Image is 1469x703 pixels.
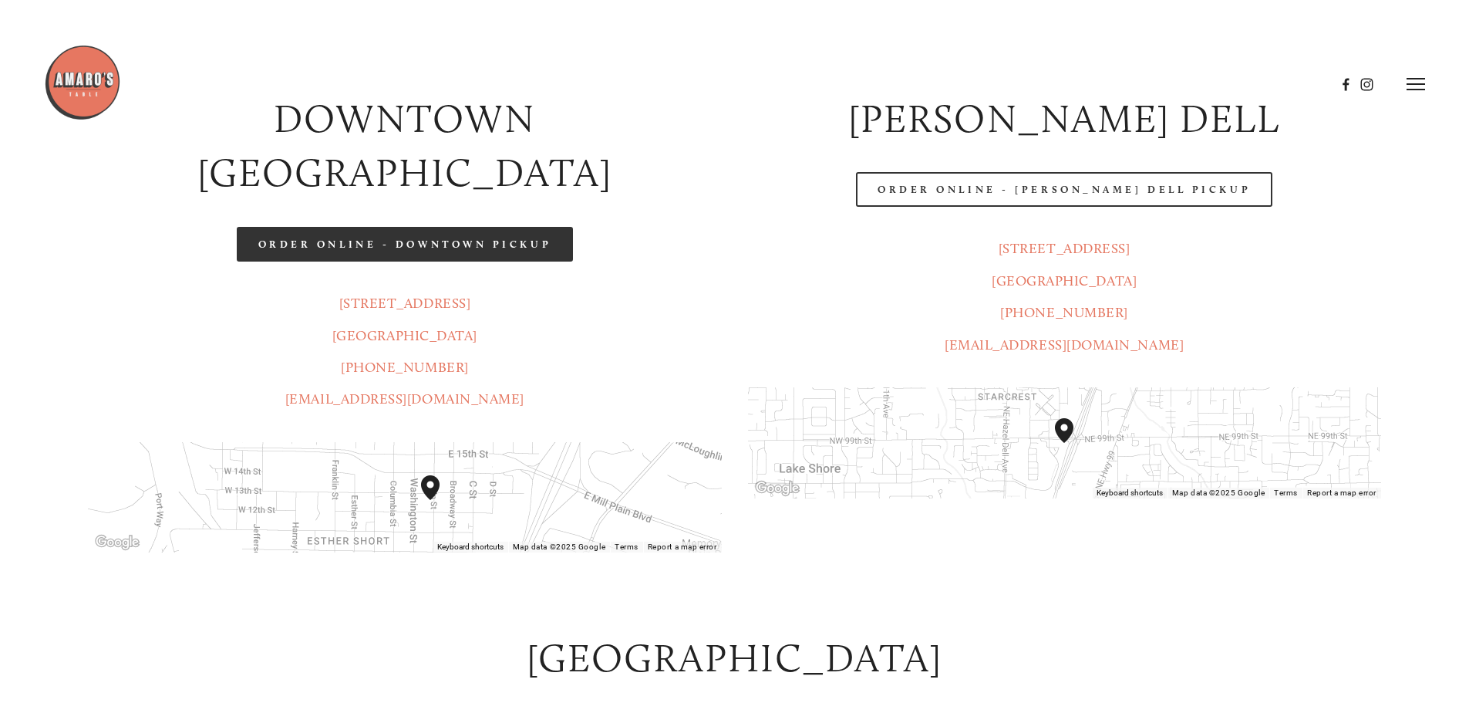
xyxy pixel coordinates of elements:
[1000,304,1128,321] a: [PHONE_NUMBER]
[92,532,143,553] a: Open this area in Google Maps (opens a new window)
[752,478,803,499] img: Google
[1172,488,1265,497] span: Map data ©2025 Google
[339,295,471,312] a: [STREET_ADDRESS]
[856,172,1272,207] a: Order Online - [PERSON_NAME] Dell Pickup
[332,327,477,344] a: [GEOGRAPHIC_DATA]
[992,272,1137,289] a: [GEOGRAPHIC_DATA]
[88,631,1380,686] h2: [GEOGRAPHIC_DATA]
[341,359,469,376] a: [PHONE_NUMBER]
[1307,488,1376,497] a: Report a map error
[1097,488,1163,499] button: Keyboard shortcuts
[648,542,717,551] a: Report a map error
[1274,488,1298,497] a: Terms
[437,542,504,553] button: Keyboard shortcuts
[513,542,605,551] span: Map data ©2025 Google
[237,227,574,262] a: Order Online - Downtown pickup
[615,542,638,551] a: Terms
[421,475,458,525] div: Amaro's Table 1220 Main Street vancouver, United States
[752,478,803,499] a: Open this area in Google Maps (opens a new window)
[999,240,1130,257] a: [STREET_ADDRESS]
[44,44,121,121] img: Amaro's Table
[285,390,524,407] a: [EMAIL_ADDRESS][DOMAIN_NAME]
[92,532,143,553] img: Google
[945,336,1184,353] a: [EMAIL_ADDRESS][DOMAIN_NAME]
[1055,418,1092,468] div: Amaro's Table 816 Northeast 98th Circle Vancouver, WA, 98665, United States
